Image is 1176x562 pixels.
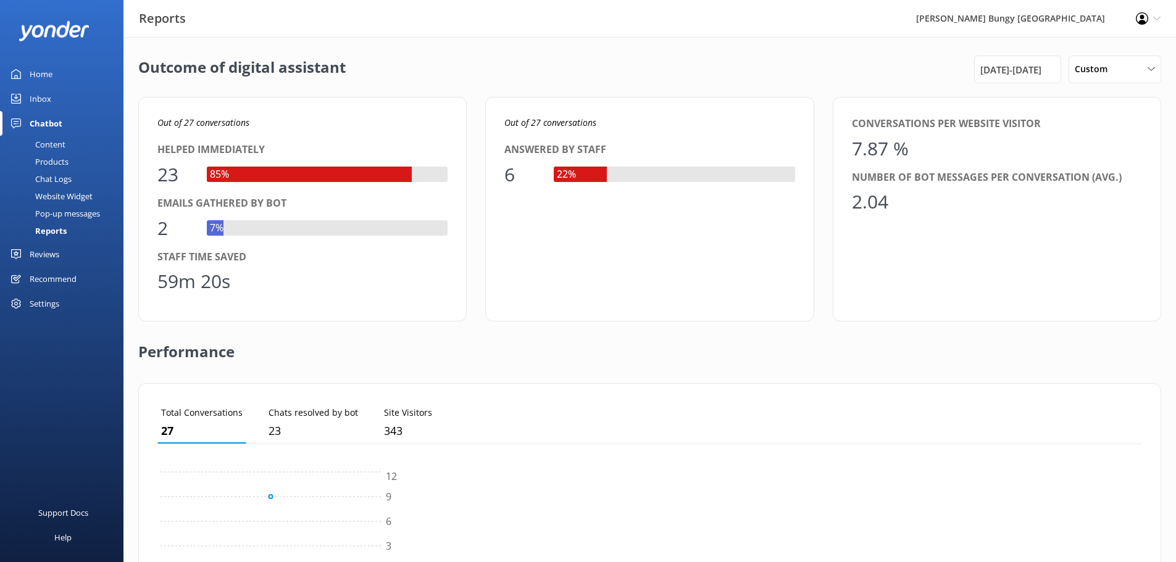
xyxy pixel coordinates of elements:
[139,9,186,28] h3: Reports
[54,525,72,550] div: Help
[386,539,391,553] tspan: 3
[157,213,194,243] div: 2
[504,160,541,189] div: 6
[7,153,69,170] div: Products
[157,142,448,158] div: Helped immediately
[7,222,123,239] a: Reports
[386,490,391,503] tspan: 9
[30,62,52,86] div: Home
[157,117,249,128] i: Out of 27 conversations
[157,267,230,296] div: 59m 20s
[157,196,448,212] div: Emails gathered by bot
[554,167,579,183] div: 22%
[269,422,358,440] p: 23
[30,267,77,291] div: Recommend
[30,242,59,267] div: Reviews
[19,21,90,41] img: yonder-white-logo.png
[852,116,1142,132] div: Conversations per website visitor
[504,117,596,128] i: Out of 27 conversations
[504,142,794,158] div: Answered by staff
[138,56,346,83] h2: Outcome of digital assistant
[7,170,72,188] div: Chat Logs
[7,188,123,205] a: Website Widget
[384,406,432,419] p: Site Visitors
[852,187,889,217] div: 2.04
[7,170,123,188] a: Chat Logs
[138,321,235,371] h2: Performance
[157,160,194,189] div: 23
[7,205,123,222] a: Pop-up messages
[384,422,432,440] p: 343
[30,111,62,136] div: Chatbot
[7,188,93,205] div: Website Widget
[852,170,1142,186] div: Number of bot messages per conversation (avg.)
[161,406,243,419] p: Total Conversations
[269,406,358,419] p: Chats resolved by bot
[1075,62,1115,76] span: Custom
[7,153,123,170] a: Products
[7,222,67,239] div: Reports
[157,249,448,265] div: Staff time saved
[207,220,227,236] div: 7%
[7,205,100,222] div: Pop-up messages
[980,62,1041,77] span: [DATE] - [DATE]
[386,470,397,484] tspan: 12
[7,136,65,153] div: Content
[161,422,243,440] p: 27
[852,134,909,163] div: 7.87 %
[386,514,391,528] tspan: 6
[30,291,59,316] div: Settings
[207,167,232,183] div: 85%
[7,136,123,153] a: Content
[30,86,51,111] div: Inbox
[38,500,88,525] div: Support Docs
